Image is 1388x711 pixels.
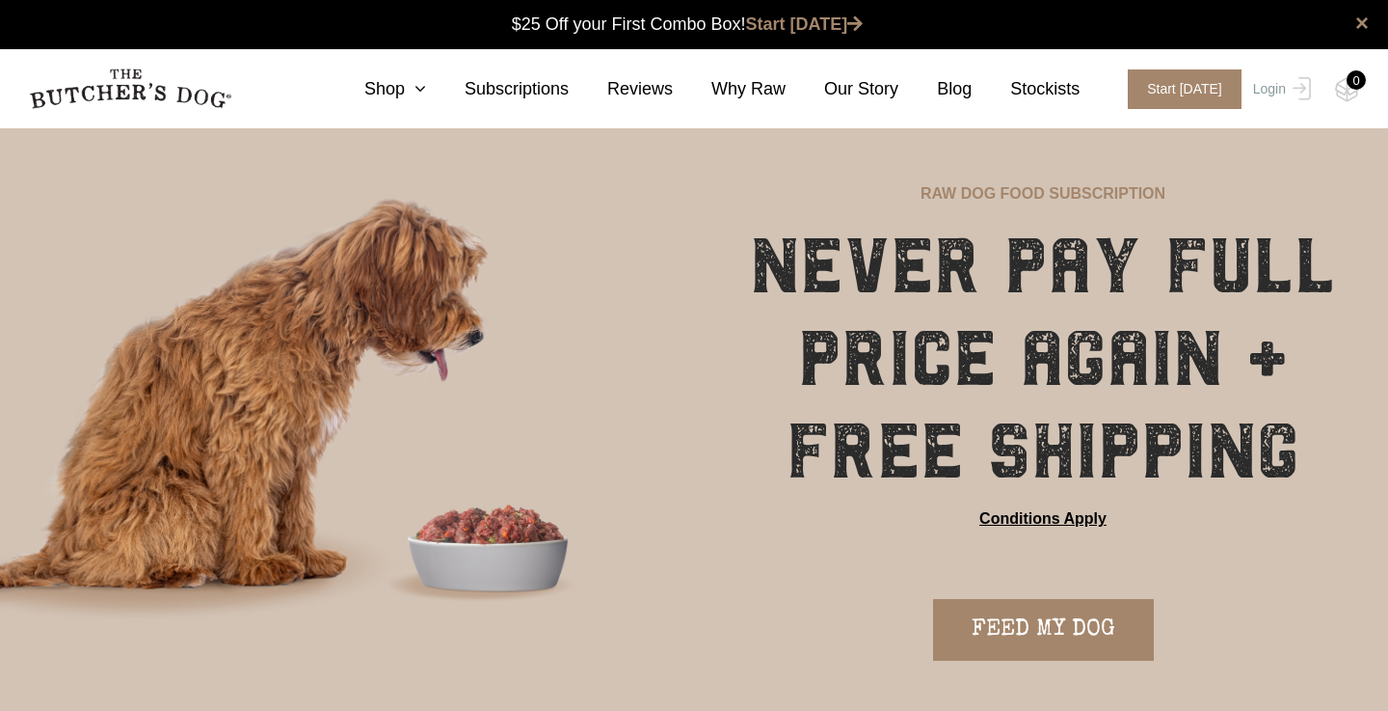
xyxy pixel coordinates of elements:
[979,507,1107,531] a: Conditions Apply
[786,76,898,102] a: Our Story
[673,76,786,102] a: Why Raw
[426,76,569,102] a: Subscriptions
[1108,69,1248,109] a: Start [DATE]
[933,599,1154,661] a: FEED MY DOG
[1335,77,1359,102] img: TBD_Cart-Empty.png
[972,76,1080,102] a: Stockists
[898,76,972,102] a: Blog
[1347,70,1366,90] div: 0
[569,76,673,102] a: Reviews
[746,14,864,34] a: Start [DATE]
[326,76,426,102] a: Shop
[1128,69,1241,109] span: Start [DATE]
[921,182,1165,205] p: RAW DOG FOOD SUBSCRIPTION
[1355,12,1369,35] a: close
[746,220,1340,498] h1: NEVER PAY FULL PRICE AGAIN + FREE SHIPPING
[1248,69,1311,109] a: Login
